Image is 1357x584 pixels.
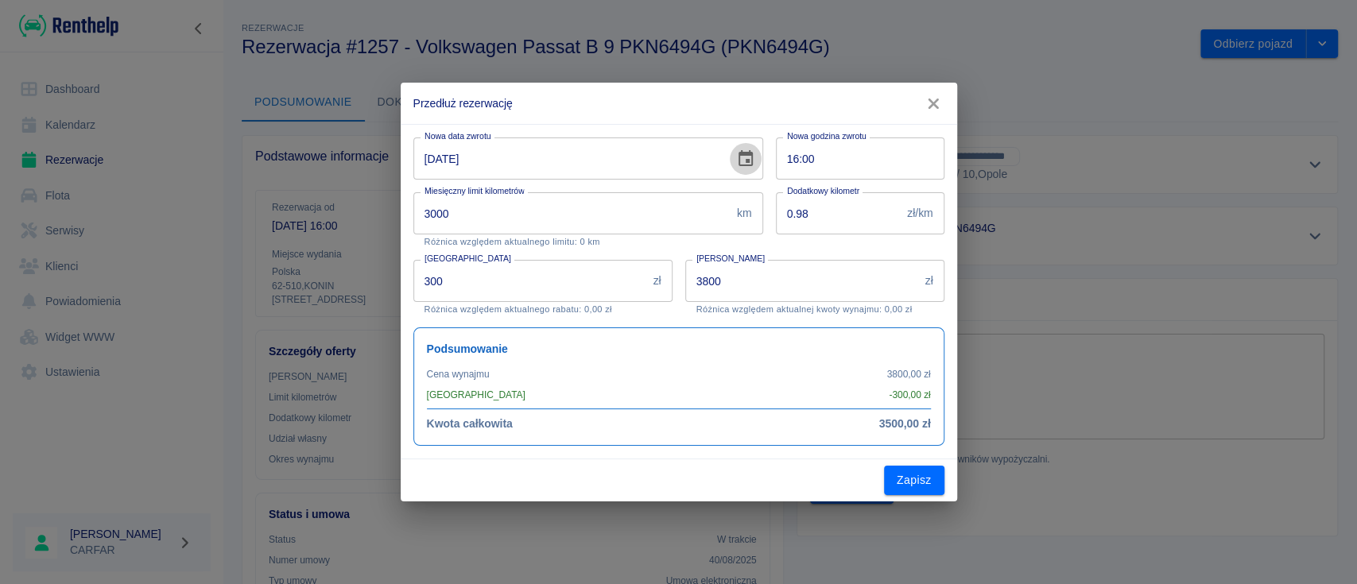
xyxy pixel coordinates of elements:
[425,185,525,197] label: Miesięczny limit kilometrów
[776,137,933,180] input: hh:mm
[696,253,765,265] label: [PERSON_NAME]
[889,388,930,402] p: - 300,00 zł
[425,253,511,265] label: [GEOGRAPHIC_DATA]
[425,304,661,315] p: Różnica względem aktualnego rabatu: 0,00 zł
[413,260,647,302] input: Kwota rabatu ustalona na początku
[787,185,859,197] label: Dodatkowy kilometr
[427,416,513,432] h6: Kwota całkowita
[427,367,490,381] p: Cena wynajmu
[730,143,762,175] button: Choose date, selected date is 16 wrz 2025
[425,130,490,142] label: Nowa data zwrotu
[696,304,933,315] p: Różnica względem aktualnej kwoty wynajmu: 0,00 zł
[737,205,752,222] p: km
[685,260,919,302] input: Kwota wynajmu od początkowej daty, nie samego aneksu.
[653,273,661,289] p: zł
[879,416,931,432] h6: 3500,00 zł
[884,466,944,495] button: Zapisz
[413,137,723,180] input: DD-MM-YYYY
[925,273,932,289] p: zł
[787,130,867,142] label: Nowa godzina zwrotu
[887,367,931,381] p: 3800,00 zł
[401,83,957,124] h2: Przedłuż rezerwację
[425,237,752,247] p: Różnica względem aktualnego limitu: 0 km
[427,388,525,402] p: [GEOGRAPHIC_DATA]
[427,341,931,358] h6: Podsumowanie
[907,205,932,222] p: zł/km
